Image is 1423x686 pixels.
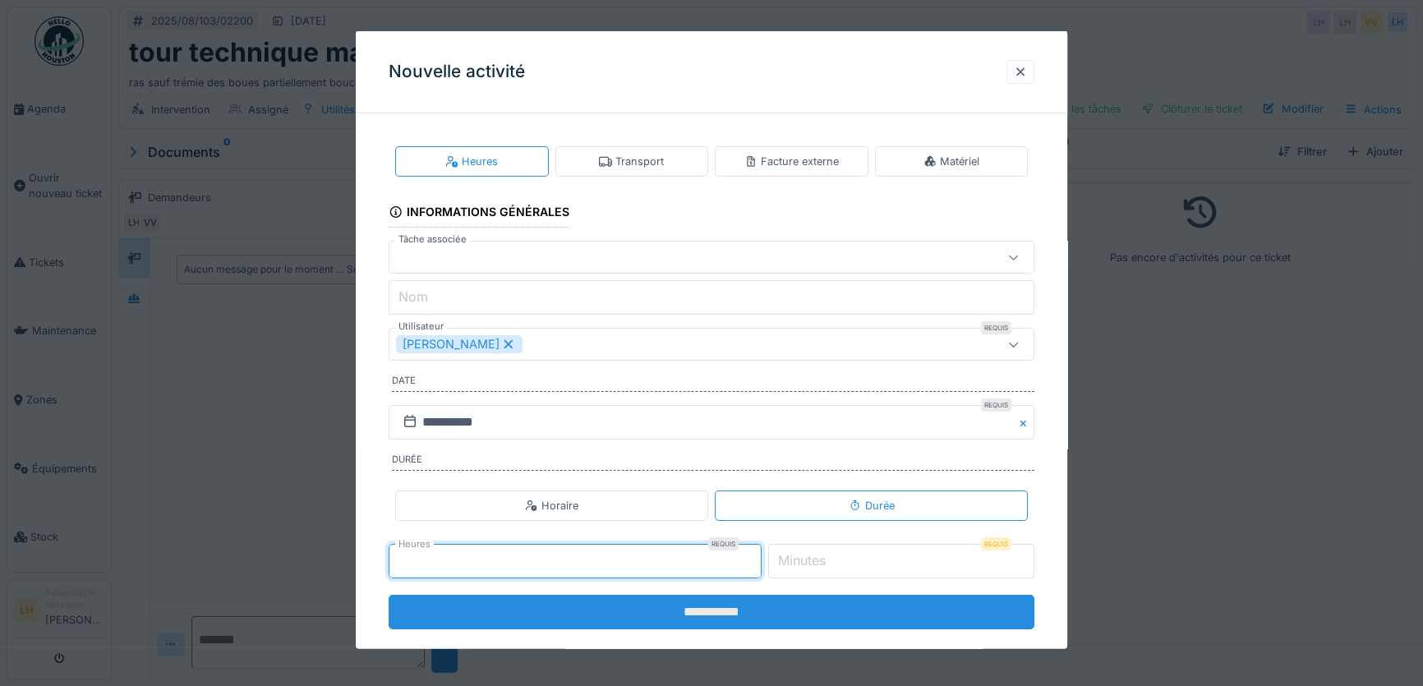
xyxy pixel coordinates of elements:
[395,287,431,306] label: Nom
[389,200,569,228] div: Informations générales
[981,398,1011,412] div: Requis
[445,154,498,169] div: Heures
[395,537,434,551] label: Heures
[392,374,1034,392] label: Date
[389,62,525,82] h3: Nouvelle activité
[395,233,470,246] label: Tâche associée
[392,453,1034,471] label: Durée
[744,154,839,169] div: Facture externe
[1016,405,1034,440] button: Close
[775,550,829,570] label: Minutes
[525,497,578,513] div: Horaire
[708,537,739,550] div: Requis
[396,335,523,353] div: [PERSON_NAME]
[599,154,664,169] div: Transport
[923,154,979,169] div: Matériel
[981,537,1011,550] div: Requis
[849,497,895,513] div: Durée
[981,321,1011,334] div: Requis
[395,320,447,334] label: Utilisateur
